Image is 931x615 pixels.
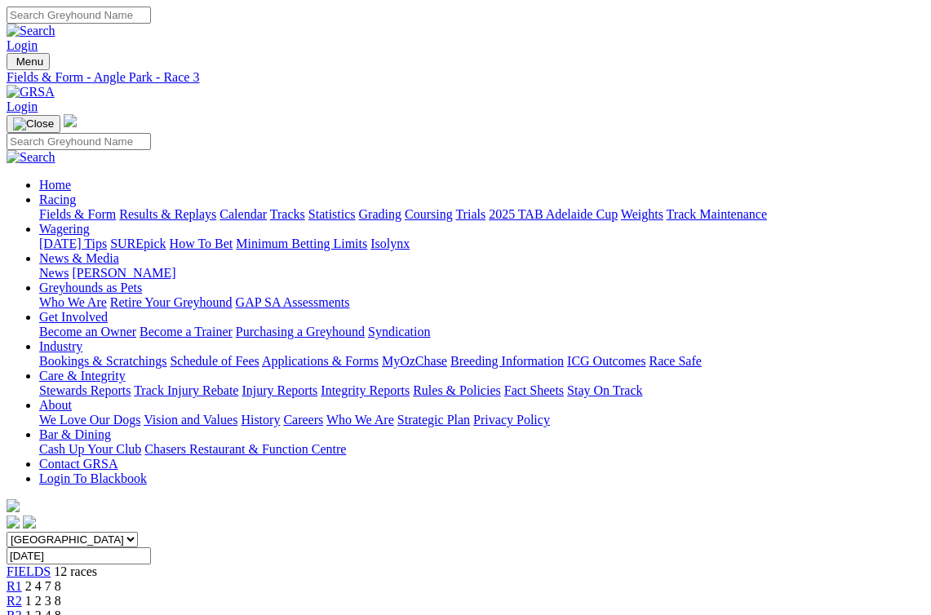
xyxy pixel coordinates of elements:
[241,413,280,427] a: History
[649,354,701,368] a: Race Safe
[39,457,117,471] a: Contact GRSA
[7,594,22,608] a: R2
[7,100,38,113] a: Login
[64,114,77,127] img: logo-grsa-white.png
[110,295,233,309] a: Retire Your Greyhound
[72,266,175,280] a: [PERSON_NAME]
[326,413,394,427] a: Who We Are
[39,192,76,206] a: Racing
[144,413,237,427] a: Vision and Values
[39,266,69,280] a: News
[170,354,259,368] a: Schedule of Fees
[39,281,142,294] a: Greyhounds as Pets
[39,325,924,339] div: Get Involved
[16,55,43,68] span: Menu
[39,339,82,353] a: Industry
[13,117,54,131] img: Close
[413,383,501,397] a: Rules & Policies
[39,471,147,485] a: Login To Blackbook
[455,207,485,221] a: Trials
[39,222,90,236] a: Wagering
[7,133,151,150] input: Search
[39,354,166,368] a: Bookings & Scratchings
[283,413,323,427] a: Careers
[308,207,356,221] a: Statistics
[39,266,924,281] div: News & Media
[7,85,55,100] img: GRSA
[39,325,136,338] a: Become an Owner
[219,207,267,221] a: Calendar
[473,413,550,427] a: Privacy Policy
[39,442,924,457] div: Bar & Dining
[7,564,51,578] a: FIELDS
[110,237,166,250] a: SUREpick
[7,515,20,529] img: facebook.svg
[504,383,564,397] a: Fact Sheets
[370,237,410,250] a: Isolynx
[39,354,924,369] div: Industry
[7,499,20,512] img: logo-grsa-white.png
[39,207,116,221] a: Fields & Form
[39,427,111,441] a: Bar & Dining
[7,38,38,52] a: Login
[39,178,71,192] a: Home
[39,251,119,265] a: News & Media
[119,207,216,221] a: Results & Replays
[39,413,924,427] div: About
[23,515,36,529] img: twitter.svg
[25,579,61,593] span: 2 4 7 8
[236,325,365,338] a: Purchasing a Greyhound
[39,383,131,397] a: Stewards Reports
[39,237,924,251] div: Wagering
[7,547,151,564] input: Select date
[236,237,367,250] a: Minimum Betting Limits
[54,564,97,578] span: 12 races
[134,383,238,397] a: Track Injury Rebate
[667,207,767,221] a: Track Maintenance
[7,70,924,85] a: Fields & Form - Angle Park - Race 3
[405,207,453,221] a: Coursing
[262,354,379,368] a: Applications & Forms
[567,354,645,368] a: ICG Outcomes
[140,325,233,338] a: Become a Trainer
[170,237,233,250] a: How To Bet
[489,207,618,221] a: 2025 TAB Adelaide Cup
[39,413,140,427] a: We Love Our Dogs
[25,594,61,608] span: 1 2 3 8
[368,325,430,338] a: Syndication
[7,53,50,70] button: Toggle navigation
[7,115,60,133] button: Toggle navigation
[39,295,107,309] a: Who We Are
[39,237,107,250] a: [DATE] Tips
[359,207,401,221] a: Grading
[7,7,151,24] input: Search
[39,383,924,398] div: Care & Integrity
[397,413,470,427] a: Strategic Plan
[450,354,564,368] a: Breeding Information
[236,295,350,309] a: GAP SA Assessments
[567,383,642,397] a: Stay On Track
[7,24,55,38] img: Search
[39,398,72,412] a: About
[321,383,410,397] a: Integrity Reports
[270,207,305,221] a: Tracks
[39,207,924,222] div: Racing
[382,354,447,368] a: MyOzChase
[144,442,346,456] a: Chasers Restaurant & Function Centre
[39,442,141,456] a: Cash Up Your Club
[7,150,55,165] img: Search
[39,310,108,324] a: Get Involved
[7,579,22,593] a: R1
[39,369,126,383] a: Care & Integrity
[39,295,924,310] div: Greyhounds as Pets
[621,207,663,221] a: Weights
[242,383,317,397] a: Injury Reports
